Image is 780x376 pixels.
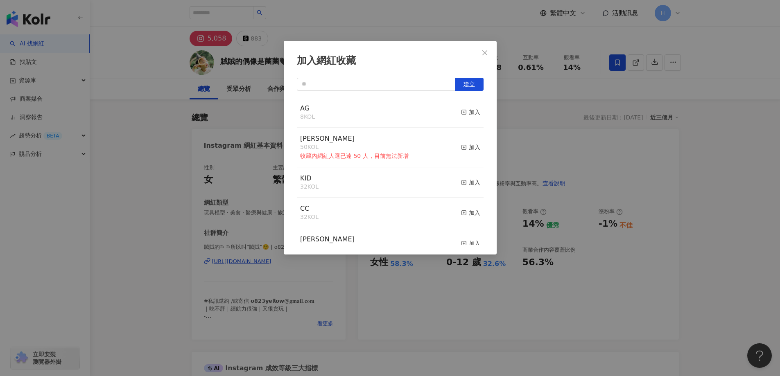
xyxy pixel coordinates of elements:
[300,183,319,191] div: 32 KOL
[461,143,480,152] div: 加入
[300,236,355,243] a: [PERSON_NAME]
[300,235,355,243] span: [PERSON_NAME]
[300,205,309,212] a: CC
[477,45,493,61] button: Close
[300,174,312,182] span: KID
[461,108,480,117] div: 加入
[461,204,480,221] button: 加入
[461,235,480,252] button: 加入
[300,213,319,221] div: 32 KOL
[463,81,475,88] span: 建立
[300,143,409,151] div: 50 KOL
[461,178,480,187] div: 加入
[300,113,315,121] div: 8 KOL
[461,208,480,217] div: 加入
[300,244,355,252] div: 30 KOL
[300,153,409,159] span: 收藏內網紅人選已達 50 人，目前無法新增
[461,174,480,191] button: 加入
[300,175,312,182] a: KID
[461,104,480,121] button: 加入
[300,105,310,112] a: AG
[300,104,310,112] span: AG
[297,54,484,68] div: 加入網紅收藏
[300,135,355,142] a: [PERSON_NAME]
[455,78,484,91] button: 建立
[300,205,309,212] span: CC
[461,134,480,160] button: 加入
[461,239,480,248] div: 加入
[482,50,488,56] span: close
[300,135,355,142] span: [PERSON_NAME]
